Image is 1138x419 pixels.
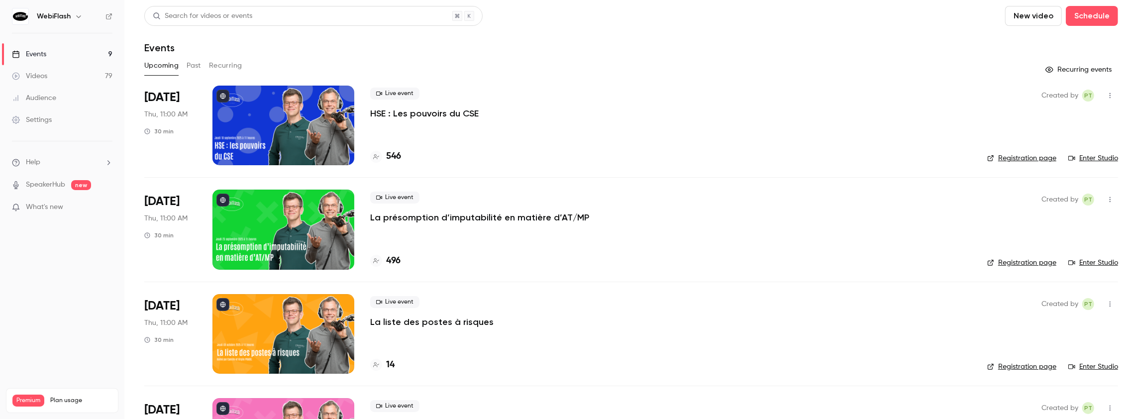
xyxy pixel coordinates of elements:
button: Upcoming [144,58,179,74]
a: HSE : Les pouvoirs du CSE [370,107,479,119]
button: New video [1005,6,1062,26]
span: [DATE] [144,90,180,105]
iframe: Noticeable Trigger [101,203,112,212]
a: 546 [370,150,401,163]
span: Plan usage [50,397,112,405]
span: Live event [370,400,419,412]
span: Thu, 11:00 AM [144,318,188,328]
span: Live event [370,192,419,204]
h4: 14 [386,358,395,372]
div: 30 min [144,231,174,239]
a: SpeakerHub [26,180,65,190]
h1: Events [144,42,175,54]
span: Pauline TERRIEN [1082,90,1094,102]
span: [DATE] [144,194,180,209]
span: Pauline TERRIEN [1082,194,1094,206]
div: Settings [12,115,52,125]
a: 496 [370,254,401,268]
span: Live event [370,296,419,308]
button: Past [187,58,201,74]
h4: 496 [386,254,401,268]
div: Events [12,49,46,59]
div: 30 min [144,127,174,135]
span: Created by [1041,298,1078,310]
span: [DATE] [144,298,180,314]
span: Created by [1041,90,1078,102]
span: PT [1084,194,1092,206]
button: Schedule [1066,6,1118,26]
h4: 546 [386,150,401,163]
a: Enter Studio [1068,362,1118,372]
div: Sep 18 Thu, 11:00 AM (Europe/Paris) [144,86,197,165]
span: Thu, 11:00 AM [144,109,188,119]
div: Oct 9 Thu, 11:00 AM (Europe/Paris) [144,294,197,374]
img: WebiFlash [12,8,28,24]
span: Help [26,157,40,168]
div: Sep 25 Thu, 11:00 AM (Europe/Paris) [144,190,197,269]
li: help-dropdown-opener [12,157,112,168]
h6: WebiFlash [37,11,71,21]
div: Search for videos or events [153,11,252,21]
a: Registration page [987,362,1056,372]
a: Enter Studio [1068,153,1118,163]
span: Created by [1041,402,1078,414]
span: new [71,180,91,190]
button: Recurring [209,58,242,74]
div: Videos [12,71,47,81]
a: Registration page [987,258,1056,268]
a: 14 [370,358,395,372]
span: What's new [26,202,63,212]
span: Premium [12,395,44,407]
div: 30 min [144,336,174,344]
div: Audience [12,93,56,103]
a: La liste des postes à risques [370,316,494,328]
a: Enter Studio [1068,258,1118,268]
span: Pauline TERRIEN [1082,298,1094,310]
span: PT [1084,402,1092,414]
span: PT [1084,298,1092,310]
span: Thu, 11:00 AM [144,213,188,223]
button: Recurring events [1041,62,1118,78]
a: La présomption d’imputabilité en matière d’AT/MP [370,211,589,223]
a: Registration page [987,153,1056,163]
span: [DATE] [144,402,180,418]
span: Created by [1041,194,1078,206]
span: Live event [370,88,419,100]
span: Pauline TERRIEN [1082,402,1094,414]
span: PT [1084,90,1092,102]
